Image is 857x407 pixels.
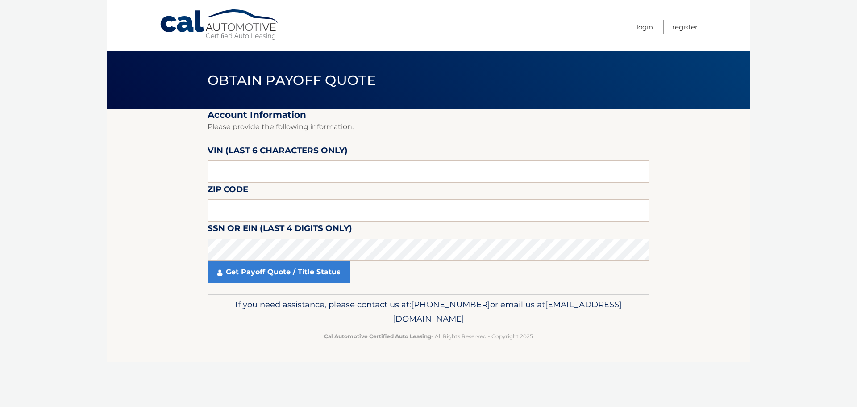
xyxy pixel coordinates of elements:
a: Get Payoff Quote / Title Status [208,261,350,283]
label: SSN or EIN (last 4 digits only) [208,222,352,238]
a: Cal Automotive [159,9,280,41]
span: [PHONE_NUMBER] [411,299,490,310]
label: VIN (last 6 characters only) [208,144,348,160]
p: If you need assistance, please contact us at: or email us at [213,298,644,326]
a: Login [637,20,653,34]
strong: Cal Automotive Certified Auto Leasing [324,333,431,340]
label: Zip Code [208,183,248,199]
h2: Account Information [208,109,649,121]
p: Please provide the following information. [208,121,649,133]
span: Obtain Payoff Quote [208,72,376,88]
p: - All Rights Reserved - Copyright 2025 [213,331,644,341]
a: Register [672,20,698,34]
